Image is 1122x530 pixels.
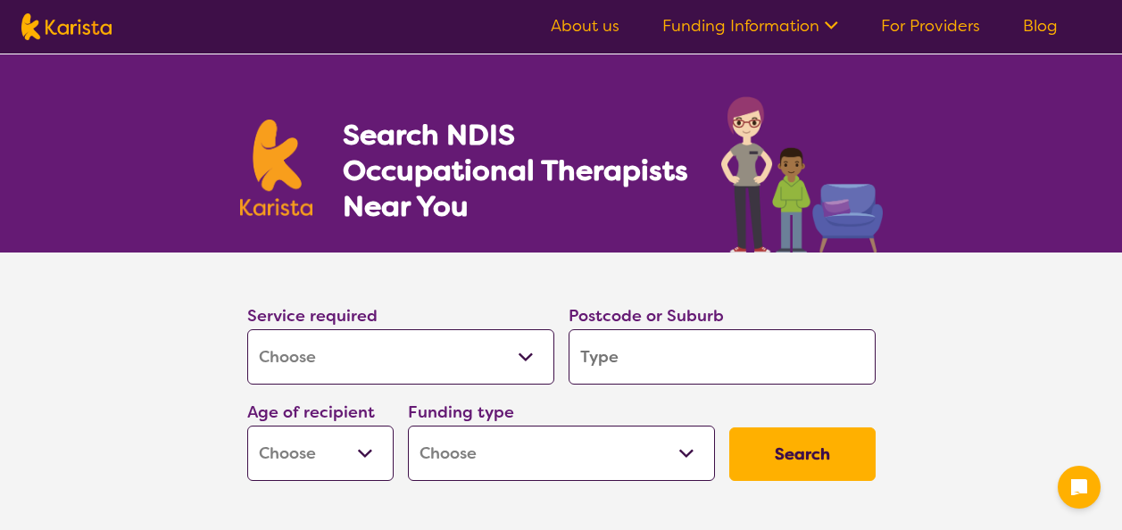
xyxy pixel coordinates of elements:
img: Karista logo [21,13,112,40]
a: About us [551,15,619,37]
label: Service required [247,305,378,327]
label: Postcode or Suburb [569,305,724,327]
label: Age of recipient [247,402,375,423]
input: Type [569,329,876,385]
a: Blog [1023,15,1058,37]
label: Funding type [408,402,514,423]
h1: Search NDIS Occupational Therapists Near You [343,117,690,224]
button: Search [729,427,876,481]
a: For Providers [881,15,980,37]
img: occupational-therapy [721,96,883,253]
a: Funding Information [662,15,838,37]
img: Karista logo [240,120,313,216]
